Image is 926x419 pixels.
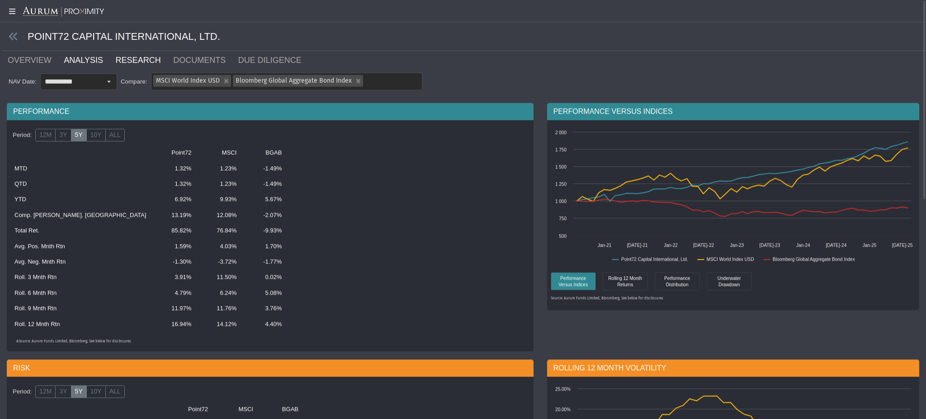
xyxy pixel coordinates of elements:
[197,145,242,161] td: MSCI
[7,51,63,69] a: OVERVIEW
[9,223,151,238] td: Total Ret.
[9,207,151,223] td: Comp. [PERSON_NAME]. [GEOGRAPHIC_DATA]
[151,238,197,254] td: 1.59%
[197,223,242,238] td: 76.84%
[197,285,242,300] td: 6.24%
[597,243,611,248] text: Jan-21
[151,145,197,161] td: Point72
[862,243,876,248] text: Jan-25
[9,270,151,285] td: Roll. 3 Mnth Rtn
[655,272,700,290] div: Performance Distribution
[151,176,197,192] td: 1.32%
[151,192,197,207] td: 6.92%
[555,130,567,135] text: 2 000
[197,238,242,254] td: 4.03%
[242,145,287,161] td: BGAB
[86,129,106,142] label: 10Y
[197,192,242,207] td: 9.93%
[242,223,287,238] td: -9.93%
[23,6,104,17] img: Aurum-Proximity%20white.svg
[156,77,220,85] span: MSCI World Index USD
[151,301,197,316] td: 11.97%
[7,360,534,377] div: RISK
[197,316,242,332] td: 14.12%
[242,238,287,254] td: 1.70%
[151,161,197,176] td: 1.32%
[101,74,117,89] div: Select
[657,275,698,288] div: Performance Distribution
[172,51,237,69] a: DOCUMENTS
[555,199,567,204] text: 1 000
[115,51,173,69] a: RESEARCH
[706,257,754,262] text: MSCI World Index USD
[242,161,287,176] td: -1.49%
[105,129,125,142] label: ALL
[197,254,242,270] td: -3.72%
[237,51,313,69] a: DUE DILIGENCE
[9,128,35,143] div: Period:
[236,77,352,85] span: Bloomberg Global Aggregate Bond Index
[9,254,151,270] td: Avg. Neg. Mnth Rtn
[55,386,71,398] label: 3Y
[151,316,197,332] td: 16.94%
[16,339,524,344] p: ASource: Aurum Funds Limited, Bloomberg, See below for disclosures
[621,257,688,262] text: Point72 Capital International, Ltd.
[551,272,596,290] div: Performance Versus Indices
[242,270,287,285] td: 0.02%
[197,301,242,316] td: 11.76%
[9,238,151,254] td: Avg. Pos. Mnth Rtn
[86,386,106,398] label: 10Y
[35,129,56,142] label: 12M
[605,275,646,288] div: Rolling 12 Month Returns
[151,254,197,270] td: -1.30%
[197,207,242,223] td: 12.08%
[35,386,56,398] label: 12M
[627,243,647,248] text: [DATE]-21
[7,77,40,86] div: NAV Date:
[555,148,567,152] text: 1 750
[551,296,916,301] p: Source: Aurum Funds Limited, Bloomberg, See below for disclosures
[730,243,744,248] text: Jan-23
[168,402,213,417] td: Point72
[197,161,242,176] td: 1.23%
[151,207,197,223] td: 13.19%
[555,165,567,170] text: 1 500
[231,73,363,87] div: Bloomberg Global Aggregate Bond Index
[547,103,919,120] div: PERFORMANCE VERSUS INDICES
[707,272,752,290] div: Underwater Drawdown
[242,301,287,316] td: 3.76%
[559,216,567,221] text: 750
[759,243,780,248] text: [DATE]-23
[2,23,926,51] div: POINT72 CAPITAL INTERNATIONAL, LTD.
[9,301,151,316] td: Roll. 9 Mnth Rtn
[9,176,151,192] td: QTD
[151,73,231,87] div: MSCI World Index USD
[553,275,594,288] div: Performance Versus Indices
[242,285,287,300] td: 5.08%
[151,285,197,300] td: 4.79%
[9,384,35,400] div: Period:
[71,129,87,142] label: 5Y
[9,192,151,207] td: YTD
[242,207,287,223] td: -2.07%
[117,77,151,86] div: Compare:
[7,103,534,120] div: PERFORMANCE
[71,386,87,398] label: 5Y
[151,223,197,238] td: 85.82%
[242,254,287,270] td: -1.77%
[259,402,304,417] td: BGAB
[9,316,151,332] td: Roll. 12 Mnth Rtn
[242,316,287,332] td: 4.40%
[242,176,287,192] td: -1.49%
[9,285,151,300] td: Roll. 6 Mnth Rtn
[603,272,648,290] div: Rolling 12 Month Returns
[772,257,855,262] text: Bloomberg Global Aggregate Bond Index
[547,360,919,377] div: ROLLING 12 MONTH VOLATILITY
[555,182,567,187] text: 1 250
[796,243,810,248] text: Jan-24
[555,387,571,392] text: 25.00%
[151,73,422,90] dx-tag-box: MSCI World Index USD Bloomberg Global Aggregate Bond Index
[892,243,912,248] text: [DATE]-25
[105,386,125,398] label: ALL
[197,176,242,192] td: 1.23%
